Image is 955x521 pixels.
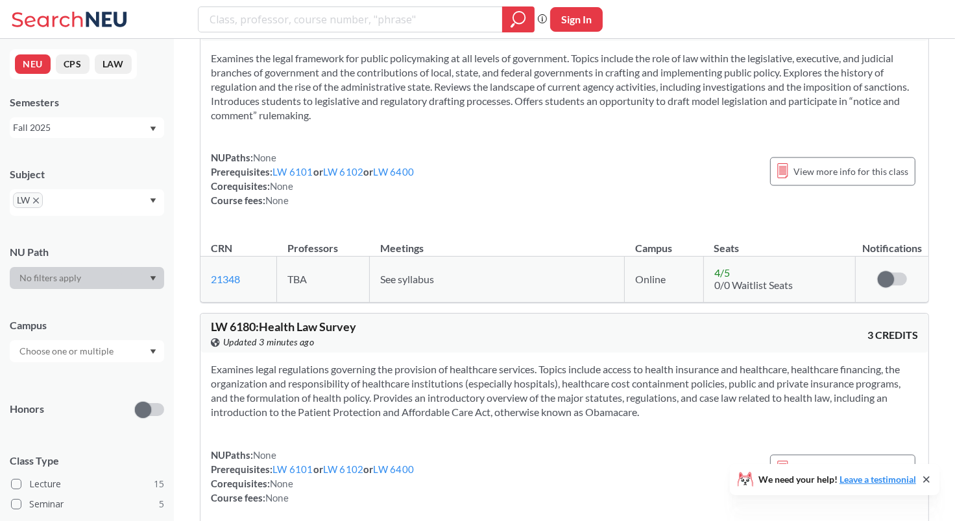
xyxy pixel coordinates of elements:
span: Updated 3 minutes ago [223,336,315,350]
div: Semesters [10,95,164,110]
div: Subject [10,167,164,181]
a: LW 6400 [374,464,415,476]
a: LW 6102 [323,464,364,476]
th: Campus [625,229,704,257]
div: NUPaths: Prerequisites: or or Corequisites: Course fees: [211,151,414,208]
svg: Dropdown arrow [150,349,156,354]
th: Meetings [370,229,625,257]
a: LW 6400 [374,167,415,178]
span: See syllabus [380,273,434,286]
input: Class, professor, course number, "phrase" [208,8,493,30]
span: Class Type [10,454,164,468]
svg: magnifying glass [511,10,526,29]
label: Lecture [11,476,164,492]
button: Sign In [550,7,603,32]
a: LW 6101 [272,167,313,178]
a: LW 6102 [323,167,364,178]
div: Fall 2025 [13,121,149,135]
span: None [253,450,276,461]
div: NU Path [10,245,164,259]
span: None [265,195,289,207]
span: View more info for this class [793,461,908,478]
label: Seminar [11,496,164,513]
div: Dropdown arrow [10,340,164,362]
svg: X to remove pill [33,198,39,203]
span: None [253,152,276,164]
span: LWX to remove pill [13,192,43,208]
svg: Dropdown arrow [150,126,156,132]
div: CRN [211,242,232,256]
span: None [265,492,289,504]
svg: Dropdown arrow [150,276,156,281]
button: NEU [15,54,51,74]
span: 15 [154,477,164,491]
th: Professors [277,229,370,257]
div: Campus [10,318,164,332]
span: We need your help! [758,475,916,484]
input: Choose one or multiple [13,343,122,359]
section: Examines legal regulations governing the provision of healthcare services. Topics include access ... [211,363,918,420]
span: None [270,478,293,490]
th: Notifications [856,229,928,257]
span: LW 6180 : Health Law Survey [211,320,356,334]
span: 3 CREDITS [867,329,918,343]
span: None [270,181,293,192]
div: LWX to remove pillDropdown arrow [10,189,164,216]
span: 0/0 Waitlist Seats [714,279,793,292]
a: 21348 [211,273,240,286]
button: LAW [95,54,132,74]
p: Honors [10,402,44,417]
div: Fall 2025Dropdown arrow [10,117,164,138]
div: magnifying glass [502,6,535,32]
section: Examines the legal framework for public policymaking at all levels of government. Topics include ... [211,51,918,122]
button: CPS [56,54,90,74]
td: Online [625,257,704,303]
span: 5 [159,497,164,511]
span: 4 / 5 [714,267,730,279]
svg: Dropdown arrow [150,198,156,203]
div: NUPaths: Prerequisites: or or Corequisites: Course fees: [211,448,414,505]
span: View more info for this class [793,164,908,180]
div: Dropdown arrow [10,267,164,289]
a: Leave a testimonial [840,474,916,485]
td: TBA [277,257,370,303]
th: Seats [703,229,855,257]
a: LW 6101 [272,464,313,476]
